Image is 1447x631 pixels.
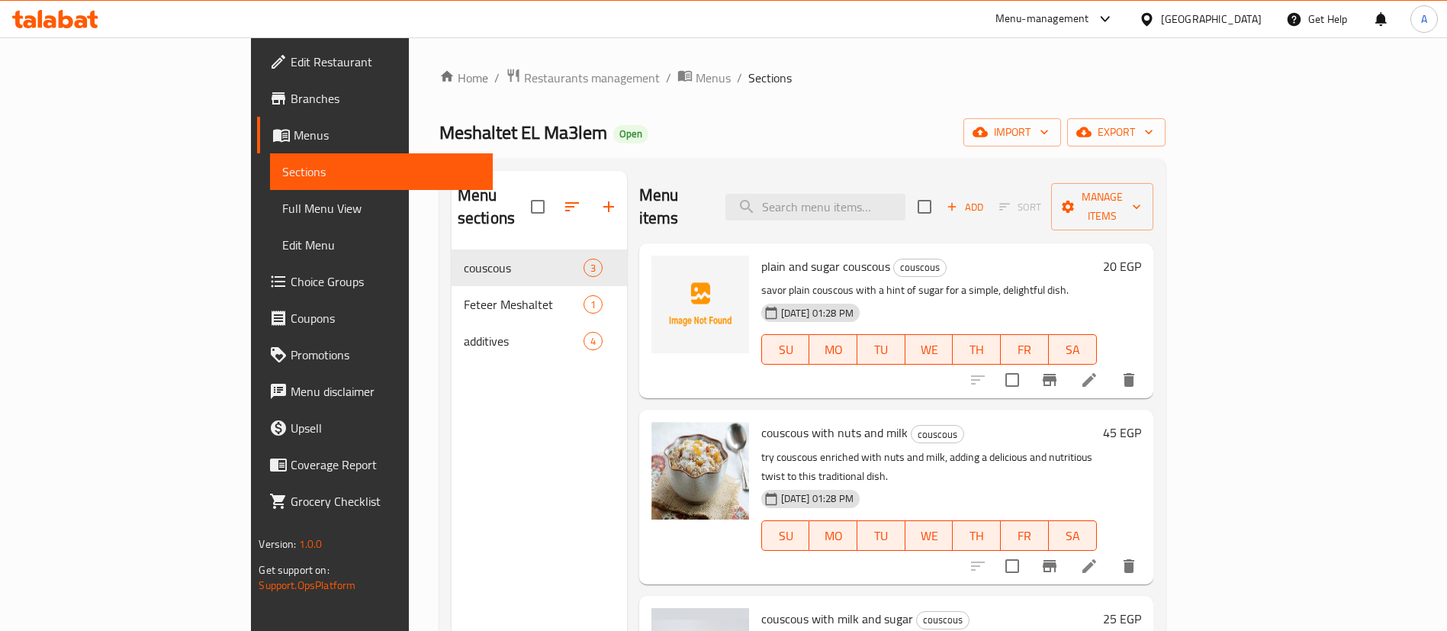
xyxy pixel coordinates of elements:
[651,256,749,353] img: plain and sugar couscous
[257,43,493,80] a: Edit Restaurant
[912,525,947,547] span: WE
[696,69,731,87] span: Menus
[299,534,323,554] span: 1.0.0
[452,243,627,365] nav: Menu sections
[282,236,481,254] span: Edit Menu
[996,364,1028,396] span: Select to update
[1055,525,1091,547] span: SA
[995,10,1089,28] div: Menu-management
[590,188,627,225] button: Add section
[944,198,986,216] span: Add
[584,332,603,350] div: items
[1031,548,1068,584] button: Branch-specific-item
[761,255,890,278] span: plain and sugar couscous
[584,334,602,349] span: 4
[768,525,804,547] span: SU
[941,195,989,219] span: Add item
[941,195,989,219] button: Add
[439,68,1166,88] nav: breadcrumb
[908,191,941,223] span: Select section
[257,300,493,336] a: Coupons
[291,419,481,437] span: Upsell
[270,227,493,263] a: Edit Menu
[1161,11,1262,27] div: [GEOGRAPHIC_DATA]
[768,339,804,361] span: SU
[1049,334,1097,365] button: SA
[953,520,1001,551] button: TH
[291,309,481,327] span: Coupons
[1111,548,1147,584] button: delete
[917,611,969,629] span: couscous
[911,425,964,443] div: couscous
[494,69,500,87] li: /
[894,259,946,276] span: couscous
[1031,362,1068,398] button: Branch-specific-item
[291,272,481,291] span: Choice Groups
[1007,525,1043,547] span: FR
[259,560,329,580] span: Get support on:
[291,492,481,510] span: Grocery Checklist
[976,123,1049,142] span: import
[584,298,602,312] span: 1
[452,286,627,323] div: Feteer Meshaltet1
[737,69,742,87] li: /
[959,339,995,361] span: TH
[677,68,731,88] a: Menus
[524,69,660,87] span: Restaurants management
[959,525,995,547] span: TH
[291,382,481,401] span: Menu disclaimer
[775,491,860,506] span: [DATE] 01:28 PM
[863,339,899,361] span: TU
[1421,11,1427,27] span: A
[1001,520,1049,551] button: FR
[1051,183,1153,230] button: Manage items
[1063,188,1141,226] span: Manage items
[1080,371,1098,389] a: Edit menu item
[963,118,1061,146] button: import
[989,195,1051,219] span: Select section first
[522,191,554,223] span: Select all sections
[809,334,857,365] button: MO
[1079,123,1153,142] span: export
[506,68,660,88] a: Restaurants management
[651,422,749,520] img: couscous with nuts and milk
[613,127,648,140] span: Open
[857,520,905,551] button: TU
[996,550,1028,582] span: Select to update
[639,184,707,230] h2: Menu items
[257,483,493,520] a: Grocery Checklist
[257,410,493,446] a: Upsell
[775,306,860,320] span: [DATE] 01:28 PM
[1080,557,1098,575] a: Edit menu item
[912,339,947,361] span: WE
[761,334,810,365] button: SU
[452,250,627,286] div: couscous3
[458,184,531,230] h2: Menu sections
[912,426,963,443] span: couscous
[270,190,493,227] a: Full Menu View
[257,117,493,153] a: Menus
[613,125,648,143] div: Open
[464,295,584,314] span: Feteer Meshaltet
[257,80,493,117] a: Branches
[291,346,481,364] span: Promotions
[1103,608,1141,629] h6: 25 EGP
[584,259,603,277] div: items
[916,611,969,629] div: couscous
[666,69,671,87] li: /
[1103,422,1141,443] h6: 45 EGP
[748,69,792,87] span: Sections
[291,89,481,108] span: Branches
[1049,520,1097,551] button: SA
[464,332,584,350] div: additives
[439,115,607,150] span: Meshaltet EL Ma3lem
[270,153,493,190] a: Sections
[1103,256,1141,277] h6: 20 EGP
[761,281,1097,300] p: savor plain couscous with a hint of sugar for a simple, delightful dish.
[863,525,899,547] span: TU
[464,259,584,277] span: couscous
[282,163,481,181] span: Sections
[815,339,851,361] span: MO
